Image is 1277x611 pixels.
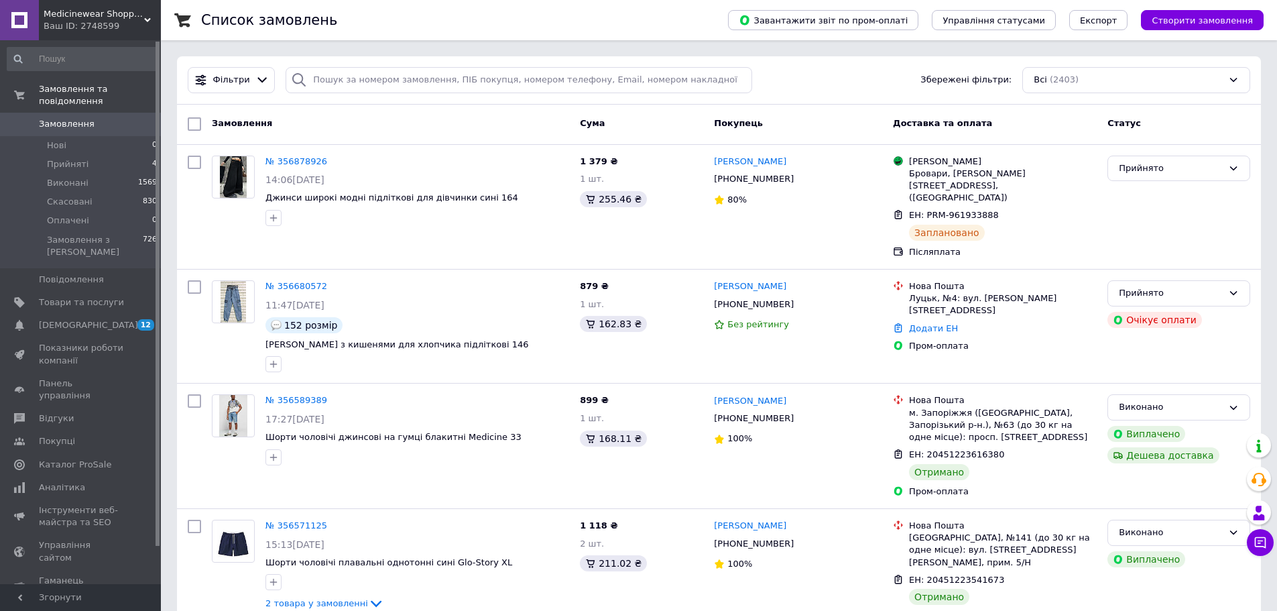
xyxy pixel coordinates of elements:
span: 11:47[DATE] [265,300,324,311]
span: Каталог ProSale [39,459,111,471]
a: [PERSON_NAME] [714,280,786,293]
span: 2 товара у замовленні [265,598,368,608]
span: 1 шт. [580,174,604,184]
div: Луцьк, №4: вул. [PERSON_NAME][STREET_ADDRESS] [909,292,1097,317]
span: ЕН: 20451223541673 [909,575,1004,585]
div: Післяплата [909,246,1097,258]
div: 211.02 ₴ [580,555,647,571]
div: Отримано [909,464,969,480]
span: 0 [152,215,157,227]
span: Управління статусами [942,15,1045,25]
span: Створити замовлення [1152,15,1253,25]
a: Джинси широкі модні підліткові для дівчинки сині 164 [265,192,518,203]
input: Пошук за номером замовлення, ПІБ покупця, номером телефону, Email, номером накладної [286,67,752,93]
span: Статус [1107,118,1141,128]
span: Експорт [1080,15,1117,25]
span: Виконані [47,177,88,189]
span: Покупці [39,435,75,447]
a: [PERSON_NAME] [714,156,786,168]
img: :speech_balloon: [271,320,282,331]
span: Інструменти веб-майстра та SEO [39,504,124,529]
a: Шорти чоловічі плавальні однотонні сині Glo-Story XL [265,557,512,567]
a: [PERSON_NAME] [714,395,786,408]
div: Нова Пошта [909,394,1097,406]
div: 162.83 ₴ [580,316,647,332]
div: [PHONE_NUMBER] [711,170,796,188]
span: 4 [152,158,157,170]
span: Прийняті [47,158,88,170]
span: 100% [727,559,752,569]
span: Замовлення [212,118,272,128]
span: Оплачені [47,215,89,227]
button: Експорт [1069,10,1128,30]
span: Панель управління [39,378,124,402]
span: Гаманець компанії [39,575,124,599]
div: Прийнято [1119,286,1223,300]
div: Нова Пошта [909,280,1097,292]
div: Прийнято [1119,162,1223,176]
div: [PHONE_NUMBER] [711,296,796,313]
a: Фото товару [212,394,255,437]
button: Управління статусами [932,10,1056,30]
img: Фото товару [217,520,250,562]
div: Виконано [1119,526,1223,540]
a: Шорти чоловічі джинсові на гумці блакитні Medicine 33 [265,432,522,442]
span: 1 шт. [580,413,604,423]
a: Фото товару [212,280,255,323]
span: 2 шт. [580,539,604,549]
span: 100% [727,433,752,443]
div: Пром-оплата [909,486,1097,498]
span: Фільтри [213,74,250,87]
div: Очікує оплати [1107,312,1202,328]
span: 14:06[DATE] [265,174,324,185]
span: 12 [137,319,154,331]
span: 726 [143,234,157,258]
div: [GEOGRAPHIC_DATA], №141 (до 30 кг на одне місце): вул. [STREET_ADDRESS][PERSON_NAME], прим. 5/Н [909,532,1097,569]
span: Замовлення та повідомлення [39,83,161,107]
span: ЕН: PRM-961933888 [909,210,999,220]
span: Cума [580,118,605,128]
a: Створити замовлення [1128,15,1264,25]
h1: Список замовлень [201,12,337,28]
a: 2 товара у замовленні [265,598,384,608]
span: 152 розмір [284,320,337,331]
a: Фото товару [212,520,255,563]
div: Пром-оплата [909,340,1097,352]
span: ЕН: 20451223616380 [909,449,1004,459]
span: Всі [1034,74,1047,87]
span: 17:27[DATE] [265,414,324,425]
div: Отримано [909,589,969,605]
a: Додати ЕН [909,323,958,333]
img: Фото товару [221,281,247,323]
span: Товари та послуги [39,296,124,309]
button: Чат з покупцем [1247,529,1274,556]
span: 15:13[DATE] [265,539,324,550]
div: Виконано [1119,400,1223,414]
button: Створити замовлення [1141,10,1264,30]
a: № 356878926 [265,156,327,166]
span: 1 379 ₴ [580,156,617,166]
span: 830 [143,196,157,208]
div: м. Запоріжжя ([GEOGRAPHIC_DATA], Запорізький р-н.), №63 (до 30 кг на одне місце): просп. [STREET_... [909,407,1097,444]
a: № 356589389 [265,395,327,405]
div: Дешева доставка [1107,447,1219,463]
div: [PERSON_NAME] [909,156,1097,168]
a: № 356680572 [265,281,327,291]
span: Повідомлення [39,274,104,286]
span: Замовлення [39,118,95,130]
div: [PHONE_NUMBER] [711,535,796,553]
a: [PERSON_NAME] з кишенями для хлопчика підліткові 146 [265,339,528,349]
div: Заплановано [909,225,985,241]
div: Ваш ID: 2748599 [44,20,161,32]
div: [PHONE_NUMBER] [711,410,796,427]
a: № 356571125 [265,520,327,531]
img: Фото товару [219,395,247,437]
span: Замовлення з [PERSON_NAME] [47,234,143,258]
div: Виплачено [1107,426,1185,442]
span: Нові [47,140,66,152]
div: 168.11 ₴ [580,431,647,447]
span: [DEMOGRAPHIC_DATA] [39,319,138,331]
